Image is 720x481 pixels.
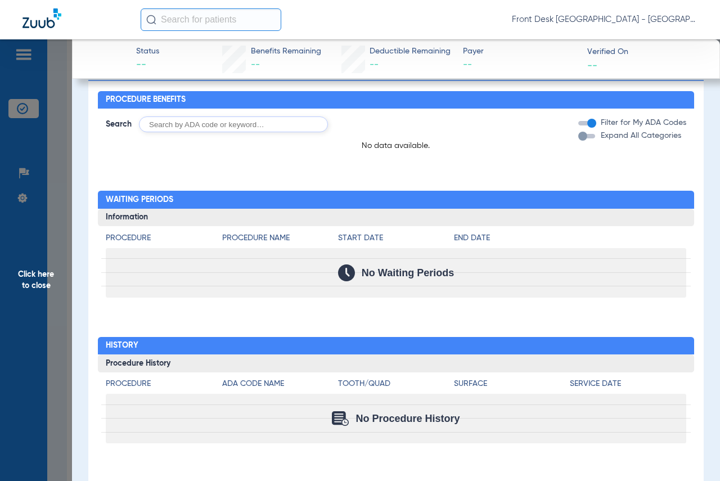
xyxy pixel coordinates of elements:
iframe: Chat Widget [664,427,720,481]
h4: Procedure Name [222,232,338,244]
label: Filter for My ADA Codes [598,117,686,129]
img: Search Icon [146,15,156,25]
app-breakdown-title: Start Date [338,232,454,248]
app-breakdown-title: End Date [454,232,686,248]
h4: Procedure [106,378,222,390]
app-breakdown-title: Surface [454,378,570,394]
span: Front Desk [GEOGRAPHIC_DATA] - [GEOGRAPHIC_DATA] | My Community Dental Centers [512,14,697,25]
span: Deductible Remaining [370,46,451,57]
app-breakdown-title: Procedure Name [222,232,338,248]
span: Payer [463,46,577,57]
h4: ADA Code Name [222,378,338,390]
h2: History [98,337,694,355]
h3: Information [98,209,694,227]
img: Calendar [338,264,355,281]
input: Search for patients [141,8,281,31]
h4: Service Date [570,378,686,390]
h4: End Date [454,232,686,244]
h4: Surface [454,378,570,390]
span: Status [136,46,159,57]
span: -- [370,60,379,69]
span: Verified On [587,46,701,58]
span: -- [136,58,159,72]
span: Search [106,119,132,130]
app-breakdown-title: ADA Code Name [222,378,338,394]
img: Zuub Logo [22,8,61,28]
p: No data available. [98,140,694,151]
span: No Procedure History [355,413,460,424]
input: Search by ADA code or keyword… [139,116,328,132]
h4: Start Date [338,232,454,244]
img: Calendar [332,411,349,426]
h2: Waiting Periods [98,191,694,209]
h2: Procedure Benefits [98,91,694,109]
h4: Procedure [106,232,222,244]
h3: Procedure History [98,354,694,372]
h4: Tooth/Quad [338,378,454,390]
app-breakdown-title: Service Date [570,378,686,394]
span: Benefits Remaining [251,46,321,57]
span: Expand All Categories [601,132,681,140]
span: -- [463,58,577,72]
span: No Waiting Periods [362,267,454,278]
app-breakdown-title: Procedure [106,378,222,394]
app-breakdown-title: Tooth/Quad [338,378,454,394]
span: -- [251,60,260,69]
app-breakdown-title: Procedure [106,232,222,248]
span: -- [587,59,597,71]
